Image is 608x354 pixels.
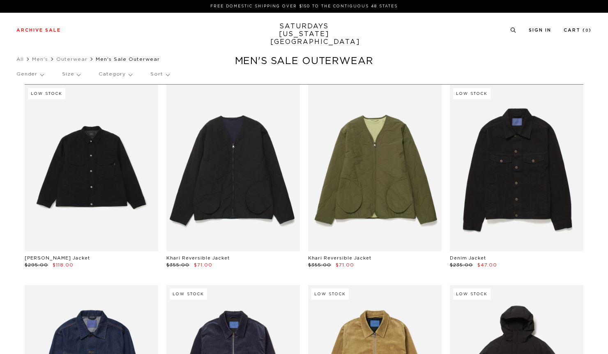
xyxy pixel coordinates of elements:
[16,65,44,84] p: Gender
[25,263,48,267] span: $295.00
[564,28,592,32] a: Cart (0)
[28,88,65,99] div: Low Stock
[311,288,349,300] div: Low Stock
[170,288,207,300] div: Low Stock
[16,57,24,62] a: All
[477,263,497,267] span: $47.00
[453,88,491,99] div: Low Stock
[99,65,132,84] p: Category
[453,288,491,300] div: Low Stock
[336,263,354,267] span: $71.00
[166,256,230,260] a: Khari Reversible Jacket
[32,57,48,62] a: Men's
[62,65,80,84] p: Size
[20,3,588,9] p: FREE DOMESTIC SHIPPING OVER $150 TO THE CONTIGUOUS 48 STATES
[16,28,61,32] a: Archive Sale
[25,256,90,260] a: [PERSON_NAME] Jacket
[450,263,473,267] span: $235.00
[53,263,74,267] span: $118.00
[308,256,371,260] a: Khari Reversible Jacket
[166,263,189,267] span: $355.00
[529,28,551,32] a: Sign In
[308,263,331,267] span: $355.00
[96,57,160,62] span: Men's Sale Outerwear
[450,256,486,260] a: Denim Jacket
[194,263,212,267] span: $71.00
[270,23,338,46] a: SATURDAYS[US_STATE][GEOGRAPHIC_DATA]
[150,65,169,84] p: Sort
[585,29,589,32] small: 0
[56,57,88,62] a: Outerwear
